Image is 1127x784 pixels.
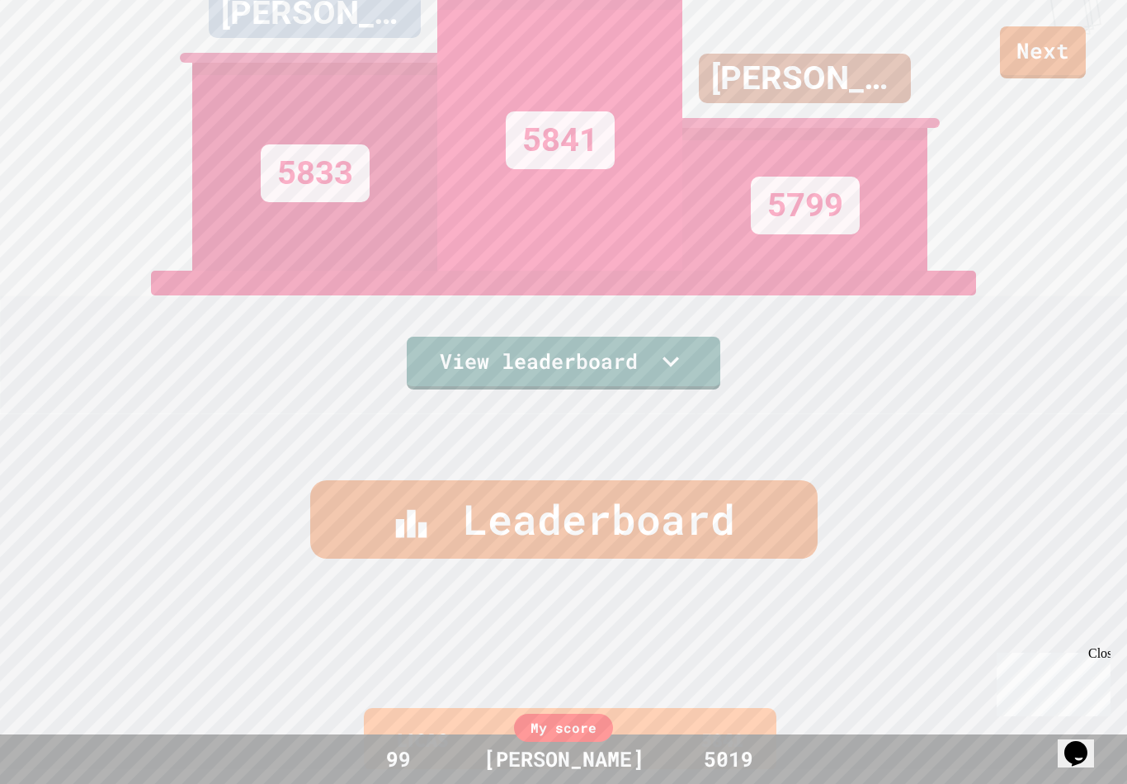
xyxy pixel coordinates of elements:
[1058,718,1110,767] iframe: chat widget
[1000,26,1086,78] a: Next
[7,7,114,105] div: Chat with us now!Close
[506,111,615,169] div: 5841
[990,646,1110,716] iframe: chat widget
[407,337,720,390] a: View leaderboard
[337,744,460,775] div: 99
[310,480,818,559] div: Leaderboard
[397,725,449,754] p: LICAS
[261,144,370,202] div: 5833
[667,744,790,775] div: 5019
[699,54,911,103] div: [PERSON_NAME]
[701,725,743,754] p: 5841
[751,177,860,234] div: 5799
[467,744,661,775] div: [PERSON_NAME]
[514,714,613,742] div: My score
